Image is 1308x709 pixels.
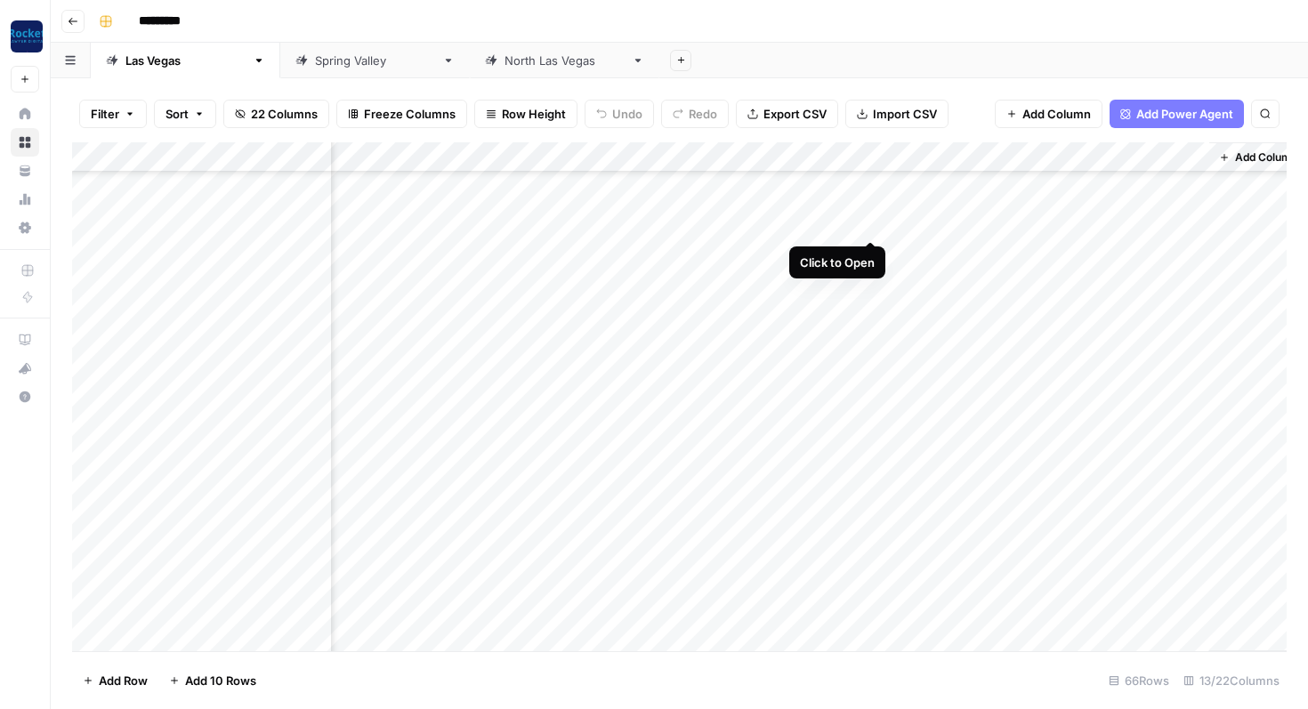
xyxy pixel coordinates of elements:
span: Add Column [1235,149,1297,165]
a: Browse [11,128,39,157]
a: [GEOGRAPHIC_DATA] [280,43,470,78]
button: Import CSV [845,100,949,128]
span: Import CSV [873,105,937,123]
span: Add Power Agent [1136,105,1233,123]
button: Export CSV [736,100,838,128]
div: [GEOGRAPHIC_DATA] [315,52,435,69]
div: Click to Open [800,254,875,271]
a: Settings [11,214,39,242]
span: Freeze Columns [364,105,456,123]
span: Export CSV [763,105,827,123]
button: 22 Columns [223,100,329,128]
button: Undo [585,100,654,128]
button: What's new? [11,354,39,383]
span: Filter [91,105,119,123]
button: Add Column [1212,146,1304,169]
a: [GEOGRAPHIC_DATA] [470,43,659,78]
button: Add Power Agent [1110,100,1244,128]
button: Sort [154,100,216,128]
button: Filter [79,100,147,128]
button: Freeze Columns [336,100,467,128]
div: 13/22 Columns [1176,666,1287,695]
span: Add Row [99,672,148,689]
a: Home [11,100,39,128]
button: Row Height [474,100,577,128]
span: Row Height [502,105,566,123]
div: [GEOGRAPHIC_DATA] [505,52,625,69]
button: Add Column [995,100,1102,128]
span: Undo [612,105,642,123]
button: Add 10 Rows [158,666,267,695]
div: 66 Rows [1102,666,1176,695]
div: [GEOGRAPHIC_DATA] [125,52,246,69]
span: Sort [166,105,189,123]
a: Your Data [11,157,39,185]
button: Workspace: Rocket Pilots [11,14,39,59]
span: 22 Columns [251,105,318,123]
span: Add Column [1022,105,1091,123]
a: AirOps Academy [11,326,39,354]
img: Rocket Pilots Logo [11,20,43,52]
a: Usage [11,185,39,214]
span: Add 10 Rows [185,672,256,689]
div: What's new? [12,355,38,382]
button: Help + Support [11,383,39,411]
button: Add Row [72,666,158,695]
a: [GEOGRAPHIC_DATA] [91,43,280,78]
span: Redo [689,105,717,123]
button: Redo [661,100,729,128]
